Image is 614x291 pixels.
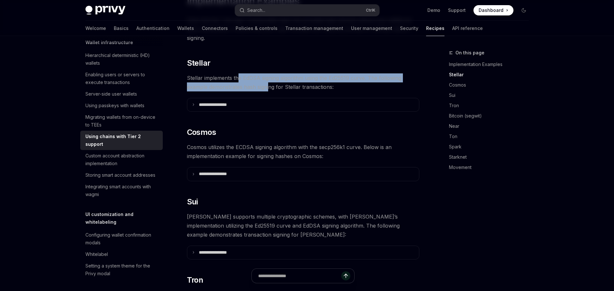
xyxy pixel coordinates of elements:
[341,271,350,280] button: Send message
[80,229,163,249] a: Configuring wallet confirmation modals
[449,131,534,142] a: Ton
[452,21,483,36] a: API reference
[85,71,159,86] div: Enabling users or servers to execute transactions
[80,88,163,100] a: Server-side user wallets
[187,212,419,239] span: [PERSON_NAME] supports multiple cryptographic schemes, with [PERSON_NAME]’s implementation utiliz...
[114,21,129,36] a: Basics
[202,21,228,36] a: Connectors
[366,8,375,13] span: Ctrl K
[449,70,534,80] a: Stellar
[80,50,163,69] a: Hierarchical deterministic (HD) wallets
[85,250,108,258] div: Whitelabel
[80,69,163,88] a: Enabling users or servers to execute transactions
[448,7,466,14] a: Support
[80,181,163,200] a: Integrating smart accounts with wagmi
[85,133,159,148] div: Using chains with Tier 2 support
[85,183,159,198] div: Integrating smart accounts with wagmi
[85,90,137,98] div: Server-side user wallets
[80,131,163,150] a: Using chains with Tier 2 support
[236,21,278,36] a: Policies & controls
[80,249,163,260] a: Whitelabel
[449,80,534,90] a: Cosmos
[351,21,392,36] a: User management
[426,21,444,36] a: Recipes
[177,21,194,36] a: Wallets
[80,111,163,131] a: Migrating wallets from on-device to TEEs
[479,7,503,14] span: Dashboard
[85,52,159,67] div: Hierarchical deterministic (HD) wallets
[85,231,159,247] div: Configuring wallet confirmation modals
[187,197,198,207] span: Sui
[187,143,419,161] span: Cosmos utilizes the ECDSA signing algorithm with the secp256k1 curve. Below is an implementation ...
[136,21,170,36] a: Authentication
[258,269,341,283] input: Ask a question...
[85,211,163,226] h5: UI customization and whitelabeling
[85,21,106,36] a: Welcome
[473,5,513,15] a: Dashboard
[187,58,210,68] span: Stellar
[449,111,534,121] a: Bitcoin (segwit)
[80,150,163,169] a: Custom account abstraction implementation
[187,127,216,137] span: Cosmos
[449,152,534,162] a: Starknet
[247,6,265,14] div: Search...
[85,262,159,277] div: Setting a system theme for the Privy modal
[285,21,343,36] a: Transaction management
[449,142,534,152] a: Spark
[80,100,163,111] a: Using passkeys with wallets
[519,5,529,15] button: Toggle dark mode
[187,73,419,91] span: Stellar implements the EdDSA signing algorithm using the Ed25519 curve. The following example dem...
[400,21,418,36] a: Security
[85,113,159,129] div: Migrating wallets from on-device to TEEs
[85,102,144,109] div: Using passkeys with wallets
[449,100,534,111] a: Tron
[80,169,163,181] a: Storing smart account addresses
[449,121,534,131] a: Near
[449,162,534,173] a: Movement
[455,49,484,57] span: On this page
[80,260,163,279] a: Setting a system theme for the Privy modal
[449,90,534,100] a: Sui
[449,59,534,70] a: Implementation Examples
[427,7,440,14] a: Demo
[85,6,125,15] img: dark logo
[85,171,155,179] div: Storing smart account addresses
[235,5,379,16] button: Open search
[85,152,159,167] div: Custom account abstraction implementation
